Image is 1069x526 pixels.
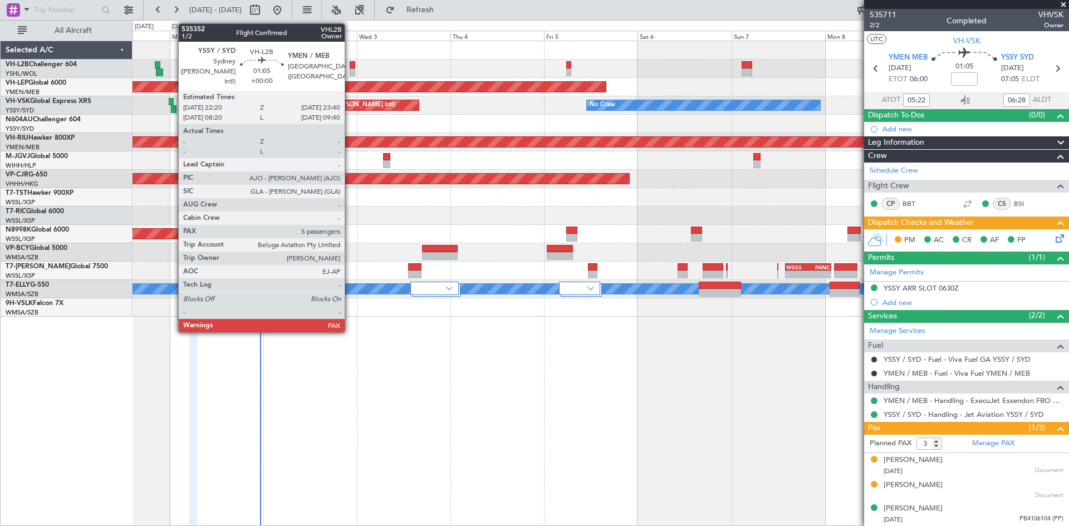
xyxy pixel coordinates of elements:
[889,52,928,63] span: YMEN MEB
[1035,466,1063,475] span: Document
[882,95,900,106] span: ATOT
[6,300,63,307] a: 9H-VSLKFalcon 7X
[868,136,924,149] span: Leg Information
[868,109,924,122] span: Dispatch To-Dos
[870,438,911,449] label: Planned PAX
[1029,309,1045,321] span: (2/2)
[884,480,943,491] div: [PERSON_NAME]
[380,1,447,19] button: Refresh
[889,74,907,85] span: ETOT
[6,171,28,178] span: VP-CJR
[446,286,453,291] img: arrow-gray.svg
[972,438,1014,449] a: Manage PAX
[6,282,49,288] a: T7-ELLYG-550
[732,31,825,41] div: Sun 7
[884,503,943,514] div: [PERSON_NAME]
[6,308,38,317] a: WMSA/SZB
[6,245,67,252] a: VP-BCYGlobal 5000
[6,153,30,160] span: M-JGVJ
[786,271,808,278] div: -
[884,283,959,293] div: YSSY ARR SLOT 0630Z
[884,396,1063,405] a: YMEN / MEB - Handling - ExecuJet Essendon FBO YMEN / MEB
[868,150,887,163] span: Crew
[884,355,1031,364] a: YSSY / SYD - Fuel - Viva Fuel GA YSSY / SYD
[189,5,242,15] span: [DATE] - [DATE]
[6,135,28,141] span: VH-RIU
[6,263,70,270] span: T7-[PERSON_NAME]
[962,235,972,246] span: CR
[170,31,263,41] div: Mon 1
[6,135,75,141] a: VH-RIUHawker 800XP
[868,180,909,193] span: Flight Crew
[955,61,973,72] span: 01:05
[1022,74,1039,85] span: ELDT
[1014,199,1039,209] a: BSI
[889,63,911,74] span: [DATE]
[6,263,108,270] a: T7-[PERSON_NAME]Global 7500
[882,124,1063,134] div: Add new
[6,190,73,196] a: T7-TSTHawker 900XP
[1029,422,1045,434] span: (1/3)
[993,198,1011,210] div: CS
[6,300,33,307] span: 9H-VSLK
[450,31,544,41] div: Thu 4
[903,94,930,107] input: --:--
[1038,21,1063,30] span: Owner
[6,180,38,188] a: VHHH/HKG
[263,31,357,41] div: Tue 2
[171,22,190,32] div: [DATE]
[6,235,35,243] a: WSSL/XSP
[1017,235,1026,246] span: FP
[903,199,928,209] a: BBT
[870,21,896,30] span: 2/2
[6,217,35,225] a: WSSL/XSP
[934,235,944,246] span: AC
[590,97,615,114] div: No Crew
[1029,252,1045,263] span: (1/1)
[6,282,30,288] span: T7-ELLY
[904,235,915,246] span: PM
[868,252,894,264] span: Permits
[1035,491,1063,500] span: Document
[1029,109,1045,121] span: (0/0)
[870,326,925,337] a: Manage Services
[1001,52,1034,63] span: YSSY SYD
[135,22,154,32] div: [DATE]
[12,22,121,40] button: All Aircraft
[868,217,974,229] span: Dispatch Checks and Weather
[868,381,900,394] span: Handling
[587,286,594,291] img: arrow-gray.svg
[357,31,450,41] div: Wed 3
[870,9,896,21] span: 535711
[6,106,34,115] a: YSSY/SYD
[29,27,117,35] span: All Aircraft
[947,15,987,27] div: Completed
[884,515,903,524] span: [DATE]
[6,125,34,133] a: YSSY/SYD
[1001,63,1024,74] span: [DATE]
[910,74,928,85] span: 06:00
[6,80,66,86] a: VH-LEPGlobal 6000
[6,98,30,105] span: VH-VSK
[882,298,1063,307] div: Add new
[638,31,731,41] div: Sat 6
[808,264,830,271] div: PANC
[884,455,943,466] div: [PERSON_NAME]
[1033,95,1051,106] span: ALDT
[867,34,886,44] button: UTC
[258,97,395,114] div: Unplanned Maint Sydney ([PERSON_NAME] Intl)
[6,190,27,196] span: T7-TST
[6,253,38,262] a: WMSA/SZB
[397,6,444,14] span: Refresh
[6,171,47,178] a: VP-CJRG-650
[6,208,64,215] a: T7-RICGlobal 6000
[6,143,40,151] a: YMEN/MEB
[6,290,38,298] a: WMSA/SZB
[6,227,31,233] span: N8998K
[881,198,900,210] div: CP
[6,61,29,68] span: VH-L2B
[786,264,808,271] div: WSSS
[6,88,40,96] a: YMEN/MEB
[868,310,897,323] span: Services
[990,235,999,246] span: AF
